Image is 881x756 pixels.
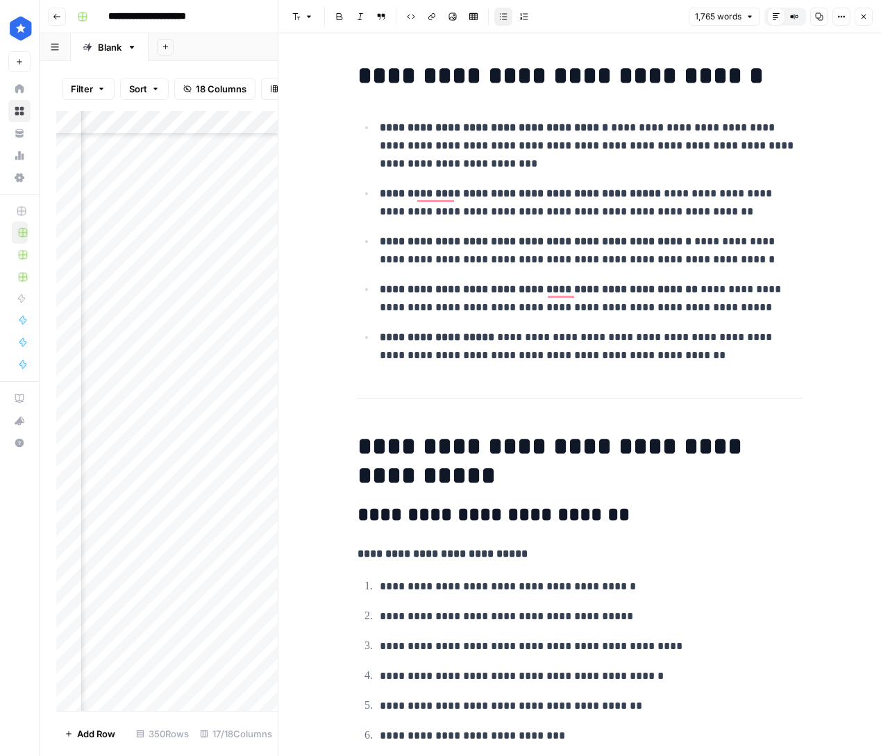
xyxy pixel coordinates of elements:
img: ConsumerAffairs Logo [8,16,33,41]
a: Settings [8,167,31,189]
span: 18 Columns [196,82,246,96]
span: Sort [129,82,147,96]
div: 17/18 Columns [194,723,278,745]
span: Add Row [77,727,115,741]
button: Filter [62,78,115,100]
a: Your Data [8,122,31,144]
a: Usage [8,144,31,167]
span: Filter [71,82,93,96]
a: Browse [8,100,31,122]
div: Blank [98,40,121,54]
div: What's new? [9,410,30,431]
div: 350 Rows [131,723,194,745]
a: Blank [71,33,149,61]
a: Home [8,78,31,100]
button: 1,765 words [689,8,760,26]
button: Add Row [56,723,124,745]
a: AirOps Academy [8,387,31,410]
span: 1,765 words [695,10,741,23]
button: What's new? [8,410,31,432]
button: Help + Support [8,432,31,454]
button: Workspace: ConsumerAffairs [8,11,31,46]
button: 18 Columns [174,78,255,100]
button: Sort [120,78,169,100]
